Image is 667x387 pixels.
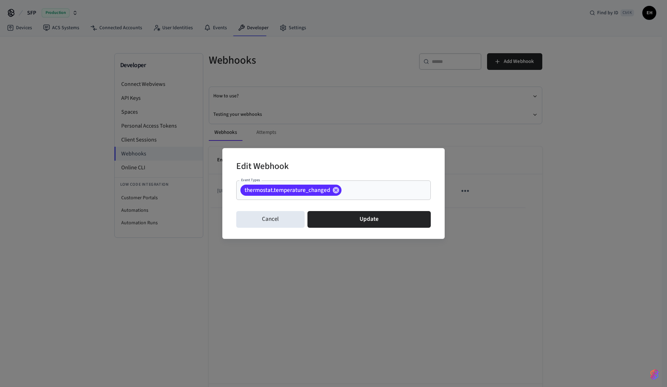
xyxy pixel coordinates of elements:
label: Event Types [241,177,260,183]
div: thermostat.temperature_changed [240,185,341,196]
h2: Edit Webhook [236,156,289,178]
img: SeamLogoGradient.69752ec5.svg [650,369,659,380]
button: Cancel [236,211,305,228]
span: thermostat.temperature_changed [240,187,334,194]
button: Update [307,211,431,228]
